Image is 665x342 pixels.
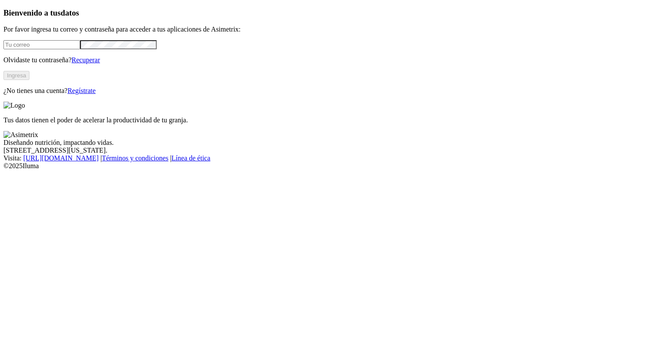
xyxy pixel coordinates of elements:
[3,102,25,109] img: Logo
[3,116,662,124] p: Tus datos tienen el poder de acelerar la productividad de tu granja.
[23,154,99,162] a: [URL][DOMAIN_NAME]
[3,56,662,64] p: Olvidaste tu contraseña?
[3,139,662,147] div: Diseñando nutrición, impactando vidas.
[102,154,168,162] a: Términos y condiciones
[3,8,662,18] h3: Bienvenido a tus
[3,26,662,33] p: Por favor ingresa tu correo y contraseña para acceder a tus aplicaciones de Asimetrix:
[3,147,662,154] div: [STREET_ADDRESS][US_STATE].
[3,40,80,49] input: Tu correo
[3,87,662,95] p: ¿No tienes una cuenta?
[3,131,38,139] img: Asimetrix
[61,8,79,17] span: datos
[71,56,100,64] a: Recuperar
[3,154,662,162] div: Visita : | |
[3,71,29,80] button: Ingresa
[171,154,210,162] a: Línea de ética
[3,162,662,170] div: © 2025 Iluma
[68,87,96,94] a: Regístrate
